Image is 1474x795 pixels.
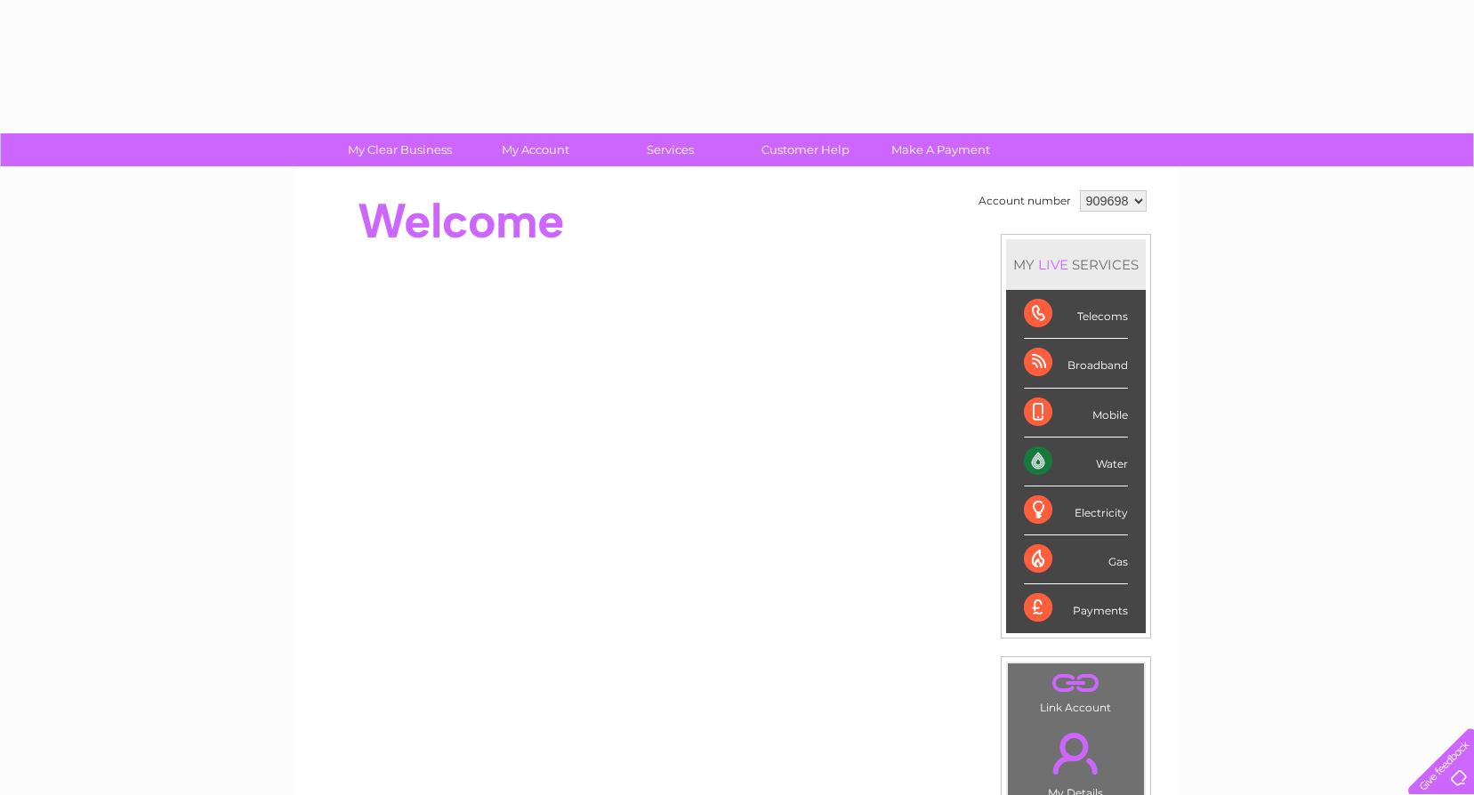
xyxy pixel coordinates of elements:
[1007,662,1145,719] td: Link Account
[1024,290,1128,339] div: Telecoms
[1024,486,1128,535] div: Electricity
[867,133,1014,166] a: Make A Payment
[1024,389,1128,438] div: Mobile
[1006,239,1146,290] div: MY SERVICES
[1024,535,1128,584] div: Gas
[1012,668,1140,699] a: .
[1024,438,1128,486] div: Water
[597,133,744,166] a: Services
[326,133,473,166] a: My Clear Business
[732,133,879,166] a: Customer Help
[1035,256,1072,273] div: LIVE
[462,133,608,166] a: My Account
[1024,584,1128,632] div: Payments
[974,186,1075,216] td: Account number
[1024,339,1128,388] div: Broadband
[1012,722,1140,784] a: .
